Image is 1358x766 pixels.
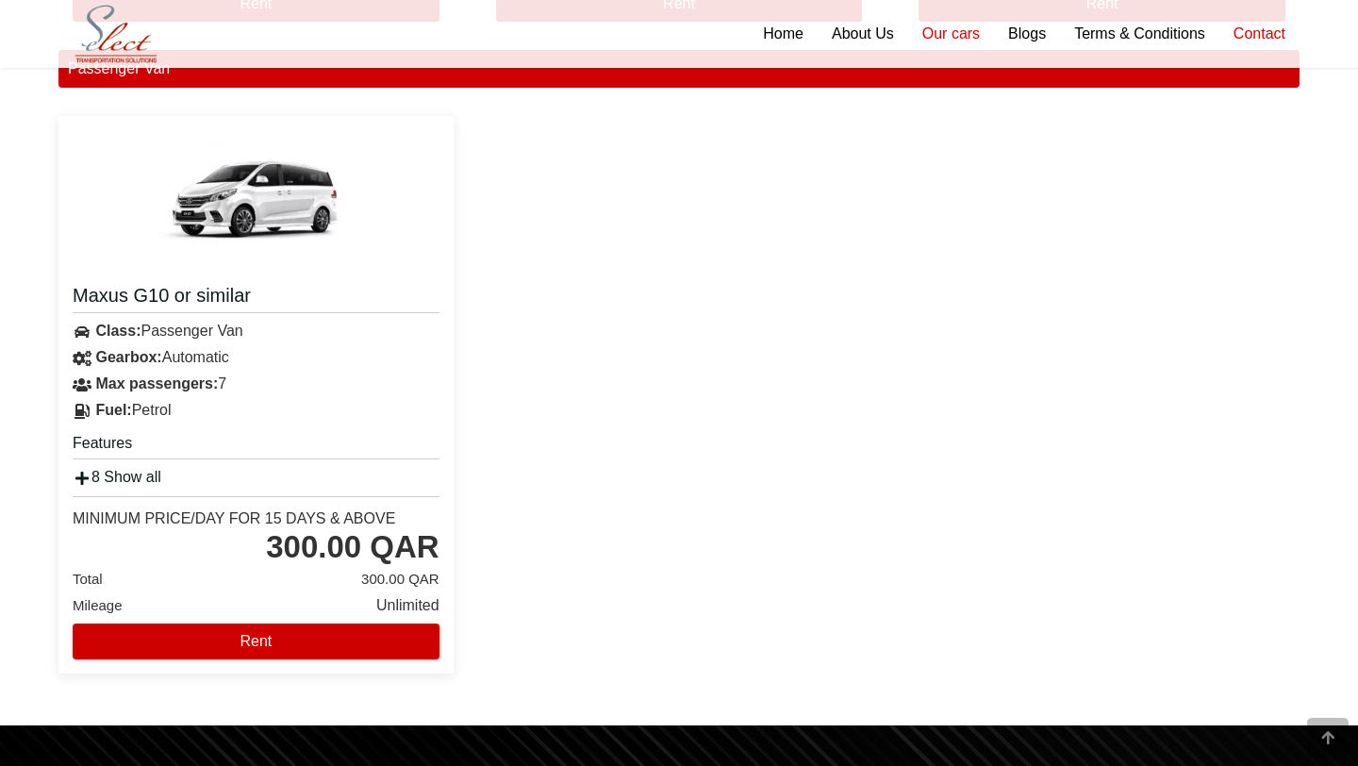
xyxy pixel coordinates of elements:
[58,344,454,371] div: Automatic
[1307,718,1349,757] div: Go to top
[361,566,439,592] span: 300.00 QAR
[73,624,439,659] button: Rent
[63,2,169,67] img: Select Rent a Car
[376,592,439,619] span: Unlimited
[58,318,454,344] div: Passenger Van
[73,469,161,485] a: 8 Show all
[58,397,454,424] div: Petrol
[73,283,439,313] a: Maxus G10 or similar
[95,375,218,391] strong: Max passengers:
[95,323,141,339] strong: Class:
[73,597,123,613] span: Mileage
[95,349,161,365] strong: Gearbox:
[73,509,395,528] div: Minimum Price/Day for 15 days & Above
[58,371,454,397] div: 7
[58,50,1300,88] div: Passenger Van
[73,571,103,587] span: Total
[266,528,439,566] div: 300.00 QAR
[95,402,131,418] strong: Fuel:
[73,433,439,459] h5: Features
[142,130,369,272] img: Maxus G10 or similar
